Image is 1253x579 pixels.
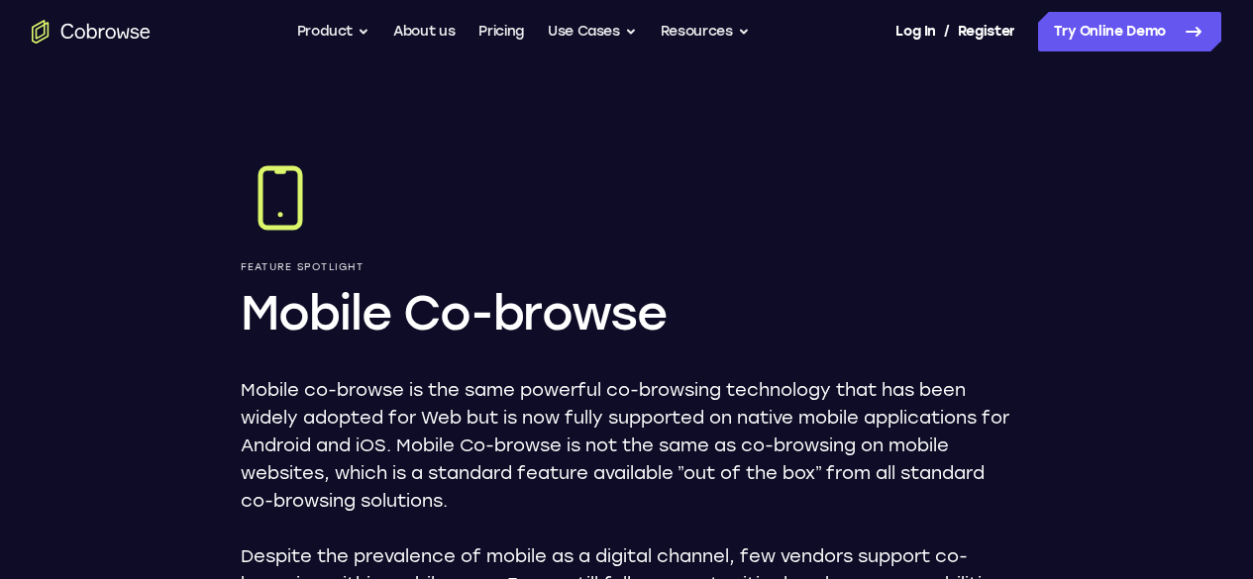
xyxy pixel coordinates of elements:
a: About us [393,12,455,51]
a: Log In [895,12,935,51]
button: Use Cases [548,12,637,51]
img: Mobile Co-browse [241,158,320,238]
a: Try Online Demo [1038,12,1221,51]
span: / [944,20,950,44]
a: Register [958,12,1015,51]
h1: Mobile Co-browse [241,281,1013,344]
p: Feature Spotlight [241,261,1013,273]
a: Go to the home page [32,20,151,44]
p: Mobile co-browse is the same powerful co-browsing technology that has been widely adopted for Web... [241,376,1013,515]
a: Pricing [478,12,524,51]
button: Product [297,12,370,51]
button: Resources [661,12,750,51]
